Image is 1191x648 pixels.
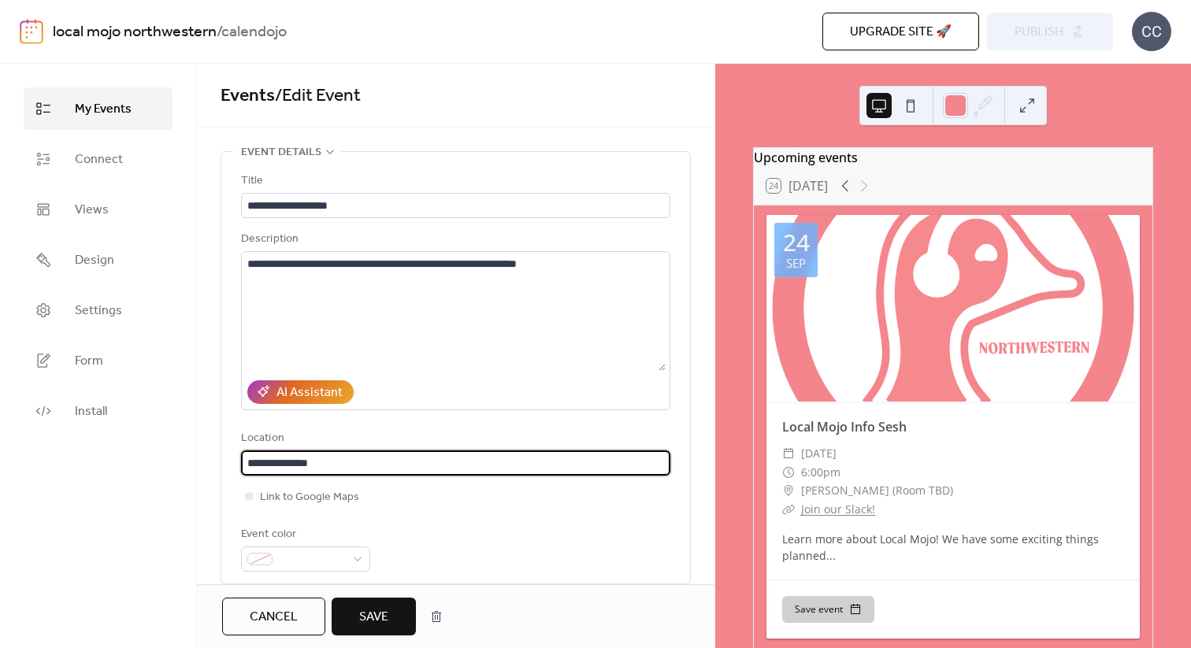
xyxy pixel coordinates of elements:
[24,390,173,432] a: Install
[24,339,173,382] a: Form
[782,596,874,623] button: Save event
[782,500,795,519] div: ​
[75,100,132,119] span: My Events
[241,525,367,544] div: Event color
[250,608,298,627] span: Cancel
[241,143,321,162] span: Event details
[221,79,275,113] a: Events
[754,148,1152,167] div: Upcoming events
[24,138,173,180] a: Connect
[801,481,953,500] span: [PERSON_NAME] (Room TBD)
[850,23,952,42] span: Upgrade site 🚀
[24,239,173,281] a: Design
[221,17,287,47] b: calendojo
[766,531,1140,564] div: Learn more about Local Mojo! We have some exciting things planned...
[75,302,122,320] span: Settings
[24,87,173,130] a: My Events
[332,598,416,635] button: Save
[217,17,221,47] b: /
[241,230,667,249] div: Description
[822,13,979,50] button: Upgrade site 🚀
[783,231,810,254] div: 24
[275,79,361,113] span: / Edit Event
[260,488,359,507] span: Link to Google Maps
[801,502,875,517] a: Join our Slack!
[20,19,43,44] img: logo
[801,444,837,463] span: [DATE]
[801,463,840,482] span: 6:00pm
[782,444,795,463] div: ​
[359,608,388,627] span: Save
[24,289,173,331] a: Settings
[75,251,114,270] span: Design
[75,352,103,371] span: Form
[786,257,806,269] div: Sep
[24,188,173,231] a: Views
[75,402,107,421] span: Install
[276,383,343,402] div: AI Assistant
[53,17,217,47] a: local mojo northwestern
[75,201,109,220] span: Views
[782,463,795,482] div: ​
[241,172,667,191] div: Title
[241,429,667,448] div: Location
[247,380,354,404] button: AI Assistant
[222,598,325,635] button: Cancel
[782,481,795,500] div: ​
[75,150,123,169] span: Connect
[782,418,907,435] a: Local Mojo Info Sesh
[1132,12,1171,51] div: CC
